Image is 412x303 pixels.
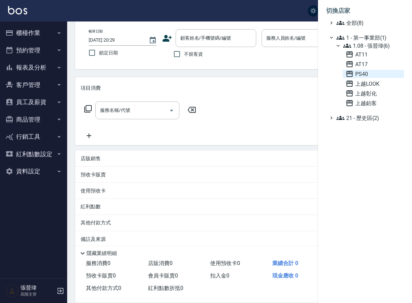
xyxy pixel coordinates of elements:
span: 全部(8) [336,19,401,27]
span: PS40 [346,70,401,78]
span: 上越彰化 [346,89,401,97]
span: AT17 [346,60,401,68]
span: 1 - 第一事業部(1) [336,34,401,42]
span: 21 - 歷史區(2) [336,114,401,122]
span: 1.08 - 張晉瑋(6) [343,42,401,50]
li: 切換店家 [326,3,404,19]
span: AT11 [346,50,401,58]
span: 上越LOOK [346,80,401,88]
span: 上越鉑客 [346,99,401,107]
